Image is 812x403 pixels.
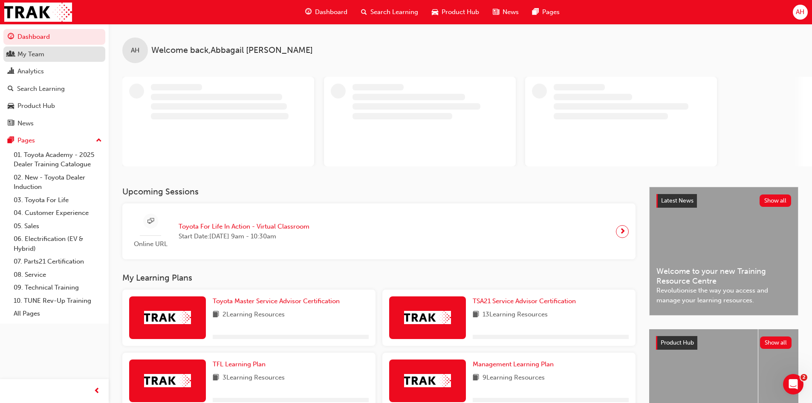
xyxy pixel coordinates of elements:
[3,81,105,97] a: Search Learning
[661,339,694,346] span: Product Hub
[17,49,44,59] div: My Team
[223,310,285,320] span: 2 Learning Resources
[370,7,418,17] span: Search Learning
[793,5,808,20] button: AH
[298,3,354,21] a: guage-iconDashboard
[532,7,539,17] span: pages-icon
[3,29,105,45] a: Dashboard
[10,232,105,255] a: 06. Electrification (EV & Hybrid)
[315,7,347,17] span: Dashboard
[179,222,309,232] span: Toyota For Life In Action - Virtual Classroom
[473,360,554,368] span: Management Learning Plan
[17,136,35,145] div: Pages
[542,7,560,17] span: Pages
[17,101,55,111] div: Product Hub
[361,7,367,17] span: search-icon
[483,373,545,383] span: 9 Learning Resources
[8,137,14,145] span: pages-icon
[783,374,803,394] iframe: Intercom live chat
[8,33,14,41] span: guage-icon
[144,374,191,387] img: Trak
[432,7,438,17] span: car-icon
[493,7,499,17] span: news-icon
[96,135,102,146] span: up-icon
[8,120,14,128] span: news-icon
[796,7,804,17] span: AH
[425,3,486,21] a: car-iconProduct Hub
[486,3,526,21] a: news-iconNews
[656,336,792,350] a: Product HubShow all
[473,296,579,306] a: TSA21 Service Advisor Certification
[656,194,791,208] a: Latest NewsShow all
[354,3,425,21] a: search-iconSearch Learning
[17,119,34,128] div: News
[305,7,312,17] span: guage-icon
[473,310,479,320] span: book-icon
[8,102,14,110] span: car-icon
[10,220,105,233] a: 05. Sales
[17,67,44,76] div: Analytics
[649,187,798,316] a: Latest NewsShow allWelcome to your new Training Resource CentreRevolutionise the way you access a...
[122,273,636,283] h3: My Learning Plans
[131,46,139,55] span: AH
[619,226,626,238] span: next-icon
[3,98,105,114] a: Product Hub
[129,239,172,249] span: Online URL
[473,373,479,383] span: book-icon
[213,296,343,306] a: Toyota Master Service Advisor Certification
[483,310,548,320] span: 13 Learning Resources
[94,386,100,397] span: prev-icon
[3,133,105,148] button: Pages
[473,360,557,369] a: Management Learning Plan
[3,64,105,79] a: Analytics
[10,281,105,294] a: 09. Technical Training
[129,210,629,252] a: Online URLToyota For Life In Action - Virtual ClassroomStart Date:[DATE] 9am - 10:30am
[526,3,566,21] a: pages-iconPages
[661,197,694,204] span: Latest News
[800,374,807,381] span: 2
[10,171,105,194] a: 02. New - Toyota Dealer Induction
[3,46,105,62] a: My Team
[503,7,519,17] span: News
[404,374,451,387] img: Trak
[10,307,105,320] a: All Pages
[223,373,285,383] span: 3 Learning Resources
[3,116,105,131] a: News
[213,373,219,383] span: book-icon
[760,336,792,349] button: Show all
[213,360,269,369] a: TFL Learning Plan
[213,310,219,320] span: book-icon
[144,311,191,324] img: Trak
[473,297,576,305] span: TSA21 Service Advisor Certification
[3,27,105,133] button: DashboardMy TeamAnalyticsSearch LearningProduct HubNews
[442,7,479,17] span: Product Hub
[8,51,14,58] span: people-icon
[213,297,340,305] span: Toyota Master Service Advisor Certification
[10,294,105,307] a: 10. TUNE Rev-Up Training
[147,216,154,227] span: sessionType_ONLINE_URL-icon
[10,206,105,220] a: 04. Customer Experience
[656,286,791,305] span: Revolutionise the way you access and manage your learning resources.
[10,194,105,207] a: 03. Toyota For Life
[10,148,105,171] a: 01. Toyota Academy - 2025 Dealer Training Catalogue
[8,85,14,93] span: search-icon
[4,3,72,22] img: Trak
[179,232,309,241] span: Start Date: [DATE] 9am - 10:30am
[122,187,636,197] h3: Upcoming Sessions
[404,311,451,324] img: Trak
[656,267,791,286] span: Welcome to your new Training Resource Centre
[17,84,65,94] div: Search Learning
[151,46,313,55] span: Welcome back , Abbagail [PERSON_NAME]
[213,360,266,368] span: TFL Learning Plan
[8,68,14,75] span: chart-icon
[10,255,105,268] a: 07. Parts21 Certification
[760,194,792,207] button: Show all
[10,268,105,281] a: 08. Service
